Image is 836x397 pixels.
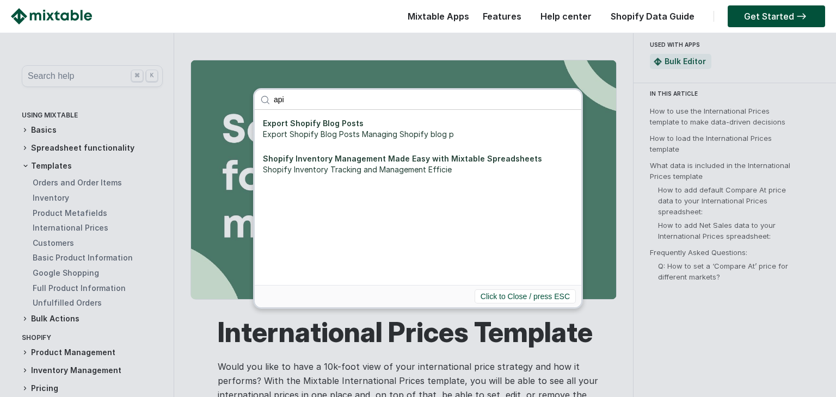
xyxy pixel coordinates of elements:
div: Shopify Inventory Tracking and Management Efficie [263,164,573,175]
input: Search [268,90,581,109]
a: Features [477,11,527,22]
a: Get Started [728,5,825,27]
a: Export Shopify Blog PostsExport Shopify Blog Posts Managing Shopify blog p [257,113,579,145]
a: Shopify Inventory Management Made Easy with Mixtable SpreadsheetsShopify Inventory Tracking and M... [257,148,579,181]
img: Mixtable logo [11,8,92,24]
div: Export Shopify Blog Posts [263,118,573,129]
div: Shopify Inventory Management Made Easy with Mixtable Spreadsheets [263,153,573,164]
img: arrow-right.svg [794,13,809,20]
div: Mixtable Apps [402,8,469,30]
a: Help center [535,11,597,22]
img: search [260,95,270,105]
a: Shopify Data Guide [605,11,700,22]
button: Click to Close / press ESC [475,289,576,303]
div: Export Shopify Blog Posts Managing Shopify blog p [263,129,573,140]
